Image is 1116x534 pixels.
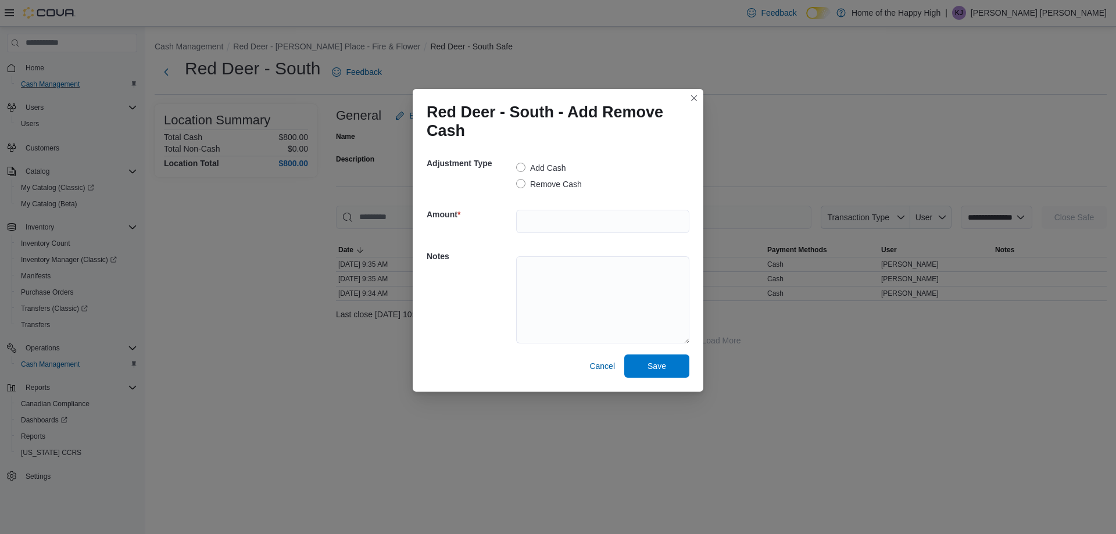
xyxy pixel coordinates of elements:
[585,354,620,378] button: Cancel
[516,161,566,175] label: Add Cash
[516,177,582,191] label: Remove Cash
[687,91,701,105] button: Closes this modal window
[648,360,666,372] span: Save
[427,203,514,226] h5: Amount
[427,152,514,175] h5: Adjustment Type
[427,103,680,140] h1: Red Deer - South - Add Remove Cash
[624,354,689,378] button: Save
[589,360,615,372] span: Cancel
[427,245,514,268] h5: Notes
